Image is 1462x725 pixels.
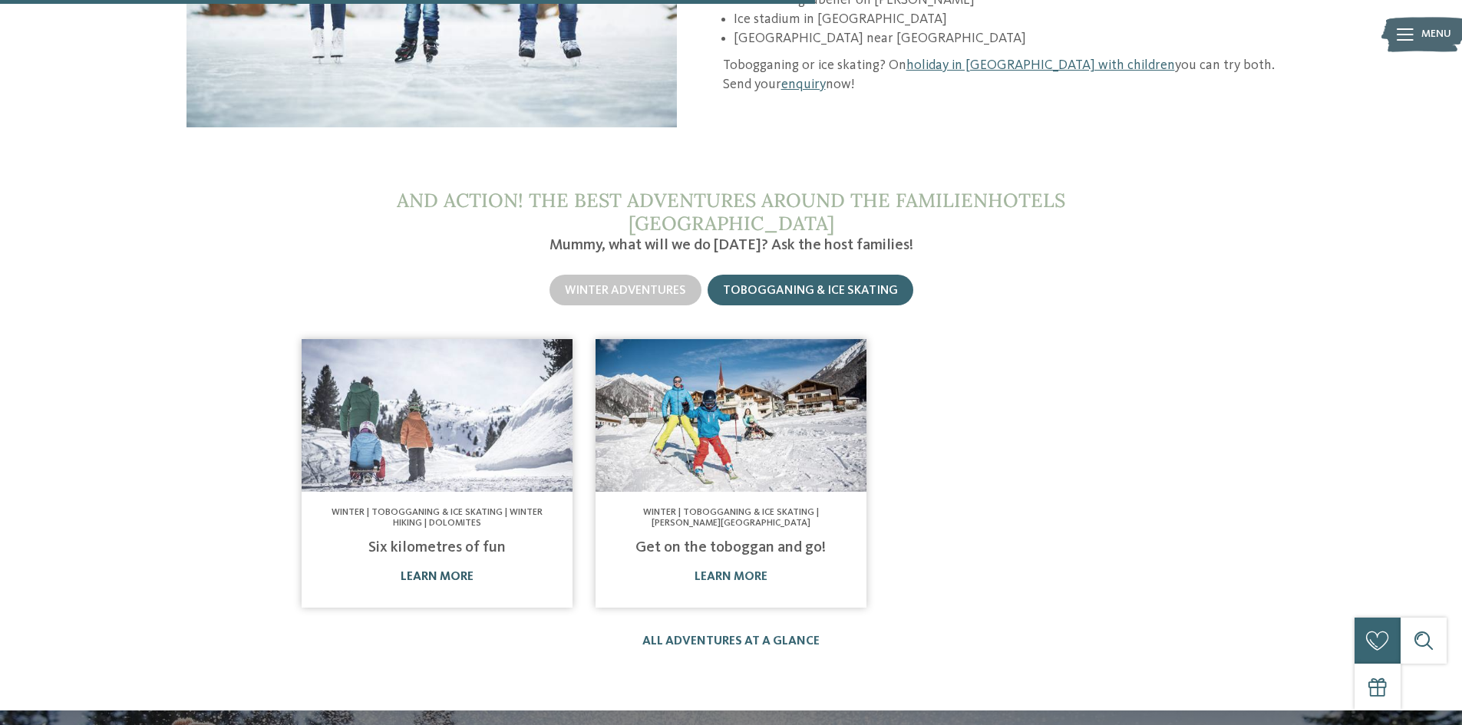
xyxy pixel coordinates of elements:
[565,285,686,297] span: Winter adventures
[401,571,474,583] a: learn more
[332,508,543,528] span: Winter | Tobogganing & ice skating | Winter hiking | Dolomites
[302,339,573,492] img: Fun: Tobogganing in Bolzano & surroundings
[596,339,866,492] img: Fun: Tobogganing in Bolzano & surroundings
[695,571,767,583] a: learn more
[643,508,819,528] span: Winter | Tobogganing & ice skating | [PERSON_NAME][GEOGRAPHIC_DATA]
[635,540,826,555] a: Get on the toboggan and go!
[397,188,1065,236] span: And action! The best adventures around the Familienhotels [GEOGRAPHIC_DATA]
[723,56,1276,94] p: Tobogganing or ice skating? On you can try both. Send your now!
[368,540,506,555] a: Six kilometres of fun
[549,238,913,253] span: Mummy, what will we do [DATE]? Ask the host families!
[734,10,1276,29] li: Ice stadium in [GEOGRAPHIC_DATA]
[906,58,1175,72] a: holiday in [GEOGRAPHIC_DATA] with children
[723,285,898,297] span: Tobogganing & ice skating
[642,635,820,648] a: All adventures at a glance
[734,29,1276,48] li: [GEOGRAPHIC_DATA] near [GEOGRAPHIC_DATA]
[781,77,826,91] a: enquiry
